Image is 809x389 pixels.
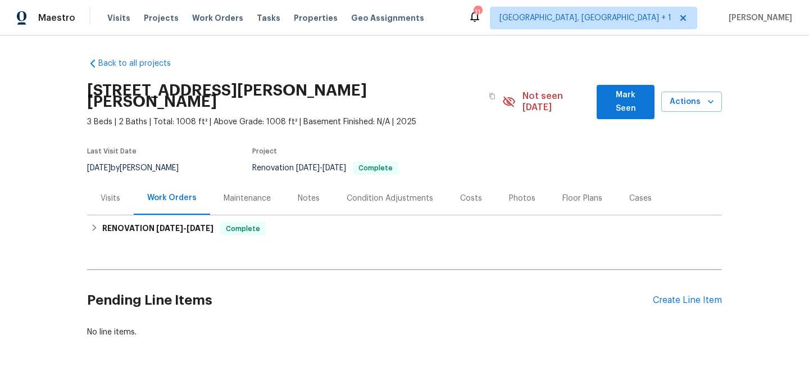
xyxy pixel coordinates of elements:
span: Complete [354,165,397,171]
span: Mark Seen [606,88,646,116]
div: No line items. [87,327,722,338]
span: Projects [144,12,179,24]
div: Notes [298,193,320,204]
h6: RENOVATION [102,222,213,236]
span: Tasks [257,14,280,22]
div: Create Line Item [653,295,722,306]
div: Work Orders [147,192,197,203]
h2: Pending Line Items [87,274,653,327]
span: Project [252,148,277,155]
div: 11 [474,7,481,18]
span: [PERSON_NAME] [724,12,792,24]
button: Actions [661,92,722,112]
span: Actions [670,95,713,109]
span: Complete [221,223,265,234]
a: Back to all projects [87,58,195,69]
span: Maestro [38,12,75,24]
span: 3 Beds | 2 Baths | Total: 1008 ft² | Above Grade: 1008 ft² | Basement Finished: N/A | 2025 [87,116,502,128]
button: Mark Seen [597,85,655,119]
h2: [STREET_ADDRESS][PERSON_NAME][PERSON_NAME] [87,85,482,107]
div: Costs [460,193,482,204]
span: Visits [107,12,130,24]
span: Work Orders [192,12,243,24]
div: RENOVATION [DATE]-[DATE]Complete [87,215,722,242]
div: Maintenance [224,193,271,204]
button: Copy Address [482,86,502,106]
span: [DATE] [322,164,346,172]
span: [GEOGRAPHIC_DATA], [GEOGRAPHIC_DATA] + 1 [499,12,671,24]
span: Renovation [252,164,398,172]
span: [DATE] [87,164,111,172]
span: - [296,164,346,172]
div: by [PERSON_NAME] [87,161,192,175]
span: Geo Assignments [351,12,424,24]
span: [DATE] [187,224,213,232]
span: [DATE] [156,224,183,232]
span: Properties [294,12,338,24]
div: Floor Plans [562,193,602,204]
span: [DATE] [296,164,320,172]
div: Visits [101,193,120,204]
span: Last Visit Date [87,148,137,155]
div: Condition Adjustments [347,193,433,204]
div: Cases [629,193,652,204]
span: Not seen [DATE] [522,91,590,113]
div: Photos [509,193,535,204]
span: - [156,224,213,232]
